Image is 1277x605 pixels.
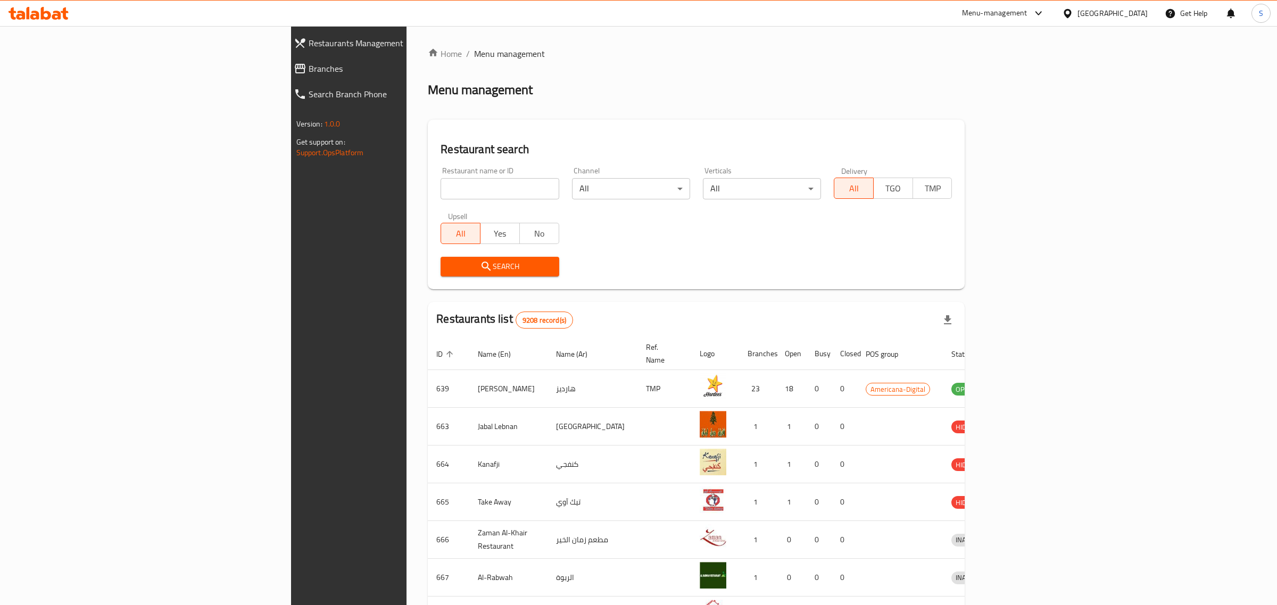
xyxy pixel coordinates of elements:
span: OPEN [951,383,977,396]
td: 0 [832,408,857,446]
div: HIDDEN [951,496,983,509]
td: [PERSON_NAME] [469,370,548,408]
img: Take Away [700,486,726,513]
button: TGO [873,178,913,199]
td: 0 [806,370,832,408]
h2: Restaurant search [441,141,952,157]
h2: Restaurants list [436,311,573,329]
td: TMP [637,370,691,408]
td: 23 [739,370,776,408]
span: TMP [917,181,948,196]
a: Branches [285,56,504,81]
span: Americana-Digital [866,383,930,396]
td: Kanafji [469,446,548,483]
span: Menu management [474,47,545,60]
input: Search for restaurant name or ID.. [441,178,559,199]
span: Name (En) [478,348,525,360]
td: 1 [739,446,776,483]
img: Kanafji [700,449,726,475]
span: Yes [485,226,516,241]
div: All [703,178,821,199]
div: HIDDEN [951,458,983,471]
td: Jabal Lebnan [469,408,548,446]
div: INACTIVE [951,534,988,547]
td: مطعم زمان الخير [548,521,637,559]
th: Logo [691,338,739,370]
td: 18 [776,370,806,408]
td: 1 [776,408,806,446]
span: Ref. Name [646,341,678,366]
td: Al-Rabwah [469,559,548,596]
span: HIDDEN [951,421,983,433]
label: Upsell [448,212,468,220]
span: Restaurants Management [309,37,496,49]
td: 1 [739,483,776,521]
span: All [445,226,476,241]
span: INACTIVE [951,534,988,546]
td: 0 [832,521,857,559]
span: No [524,226,555,241]
th: Busy [806,338,832,370]
img: Zaman Al-Khair Restaurant [700,524,726,551]
button: TMP [913,178,952,199]
span: Status [951,348,986,360]
td: 0 [806,483,832,521]
span: HIDDEN [951,459,983,471]
td: 1 [739,521,776,559]
span: POS group [866,348,912,360]
span: All [839,181,869,196]
td: 0 [806,408,832,446]
td: 0 [806,559,832,596]
button: Yes [480,223,520,244]
nav: breadcrumb [428,47,965,60]
button: All [834,178,874,199]
a: Search Branch Phone [285,81,504,107]
td: [GEOGRAPHIC_DATA] [548,408,637,446]
button: No [519,223,559,244]
a: Restaurants Management [285,30,504,56]
span: ID [436,348,457,360]
td: كنفجي [548,446,637,483]
td: 0 [806,446,832,483]
td: Zaman Al-Khair Restaurant [469,521,548,559]
div: Export file [935,307,960,333]
th: Closed [832,338,857,370]
td: Take Away [469,483,548,521]
td: 1 [739,559,776,596]
span: 9208 record(s) [516,315,573,325]
th: Open [776,338,806,370]
span: INACTIVE [951,572,988,584]
span: HIDDEN [951,497,983,509]
td: 1 [776,483,806,521]
img: Hardee's [700,373,726,400]
div: Total records count [516,312,573,329]
td: الربوة [548,559,637,596]
td: 1 [776,446,806,483]
div: [GEOGRAPHIC_DATA] [1077,7,1148,19]
span: Search [449,260,550,273]
img: Al-Rabwah [700,562,726,589]
div: All [572,178,690,199]
th: Branches [739,338,776,370]
td: 0 [806,521,832,559]
span: Name (Ar) [556,348,601,360]
td: 0 [832,446,857,483]
button: Search [441,257,559,276]
img: Jabal Lebnan [700,411,726,438]
td: 0 [832,483,857,521]
span: Branches [309,62,496,75]
span: Version: [296,117,322,131]
td: 0 [832,370,857,408]
div: INACTIVE [951,572,988,584]
span: S [1259,7,1263,19]
td: 1 [739,408,776,446]
span: Get support on: [296,135,345,149]
label: Delivery [841,167,868,174]
td: 0 [776,559,806,596]
td: هارديز [548,370,637,408]
span: 1.0.0 [324,117,341,131]
button: All [441,223,480,244]
td: 0 [832,559,857,596]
